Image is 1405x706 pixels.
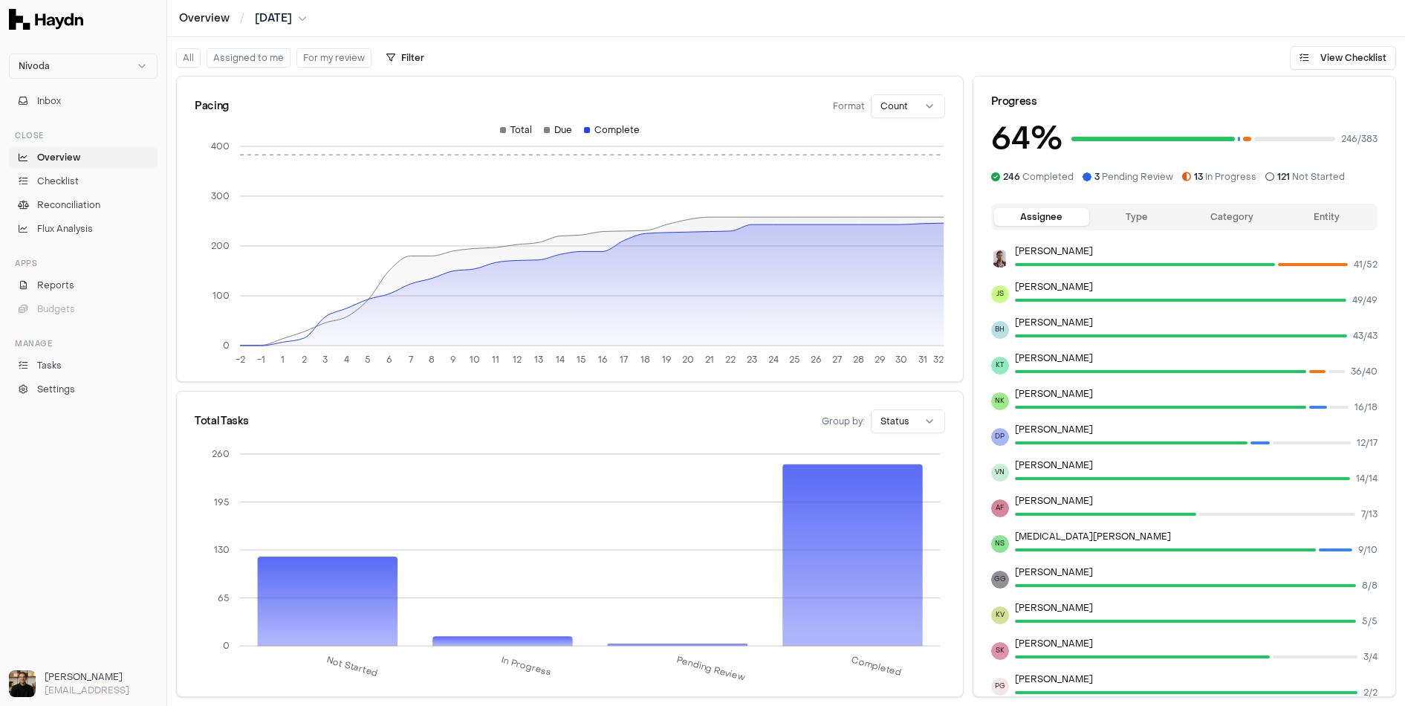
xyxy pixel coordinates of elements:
tspan: 400 [211,140,230,152]
span: / [237,10,247,25]
tspan: In Progress [500,654,553,679]
tspan: 11 [492,354,499,366]
tspan: 28 [853,354,864,366]
a: Checklist [9,171,158,192]
tspan: 0 [223,640,230,652]
tspan: 22 [725,354,736,366]
a: Tasks [9,355,158,376]
span: 41 / 52 [1354,259,1378,271]
span: KV [991,606,1009,624]
span: Overview [37,151,80,164]
span: [DATE] [255,11,292,26]
div: Close [9,123,158,147]
p: [PERSON_NAME] [1015,424,1378,435]
tspan: 6 [386,354,392,366]
span: 7 / 13 [1361,508,1378,520]
button: Filter [377,46,433,70]
button: Assigned to me [207,48,291,68]
span: 12 / 17 [1357,437,1378,449]
tspan: 23 [747,354,757,366]
a: Reports [9,275,158,296]
span: 2 / 2 [1363,687,1378,699]
span: Budgets [37,302,75,316]
span: 5 / 5 [1362,615,1378,627]
p: [PERSON_NAME] [1015,281,1378,293]
tspan: Not Started [325,654,380,679]
a: Reconciliation [9,195,158,216]
span: JS [991,285,1009,303]
div: Apps [9,251,158,275]
p: [PERSON_NAME] [1015,673,1378,685]
span: PG [991,678,1009,696]
span: Group by: [822,415,865,427]
img: Ole Heine [9,670,36,697]
span: Filter [401,52,424,64]
button: Inbox [9,91,158,111]
button: Assignee [994,208,1089,226]
tspan: 3 [322,354,328,366]
tspan: 16 [598,354,608,366]
tspan: 8 [429,354,435,366]
tspan: 21 [705,354,714,366]
div: Complete [584,124,640,136]
h3: 64 % [991,115,1062,162]
button: [DATE] [255,11,307,26]
span: Flux Analysis [37,222,93,236]
span: 3 [1094,171,1100,183]
a: Overview [9,147,158,168]
tspan: 100 [212,290,230,302]
tspan: 13 [534,354,543,366]
span: Completed [1003,171,1074,183]
div: Total Tasks [195,414,248,429]
span: 8 / 8 [1362,580,1378,592]
span: In Progress [1194,171,1256,183]
span: VN [991,464,1009,482]
span: Settings [37,383,75,396]
div: Manage [9,331,158,355]
span: BH [991,321,1009,339]
p: [PERSON_NAME] [1015,602,1378,614]
span: 121 [1277,171,1290,183]
span: Checklist [37,175,79,188]
span: 43 / 43 [1353,330,1378,342]
p: [PERSON_NAME] [1015,317,1378,328]
button: Budgets [9,299,158,320]
tspan: 15 [577,354,586,366]
tspan: 32 [933,354,944,366]
span: 16 / 18 [1354,401,1378,413]
tspan: 300 [211,190,230,202]
span: AF [991,499,1009,517]
tspan: 9 [450,354,456,366]
a: Overview [179,11,230,26]
tspan: 29 [875,354,886,366]
span: 246 [1003,171,1020,183]
img: JP Smit [991,250,1009,268]
tspan: 18 [640,354,650,366]
tspan: 1 [281,354,285,366]
span: Not Started [1277,171,1345,183]
span: Tasks [37,359,62,372]
tspan: 26 [811,354,822,366]
span: NK [991,392,1009,410]
span: Format [833,100,865,112]
img: Haydn Logo [9,9,83,30]
p: [EMAIL_ADDRESS] [45,684,158,697]
h3: [PERSON_NAME] [45,670,158,684]
tspan: 0 [223,340,230,352]
p: [PERSON_NAME] [1015,245,1378,257]
tspan: Completed [850,654,903,679]
tspan: 20 [682,354,694,366]
tspan: 24 [768,354,779,366]
p: [PERSON_NAME] [1015,638,1378,650]
tspan: -1 [257,354,265,366]
span: 13 [1194,171,1203,183]
p: [MEDICAL_DATA][PERSON_NAME] [1015,531,1378,543]
tspan: 27 [832,354,842,366]
span: Reports [37,279,74,292]
span: 3 / 4 [1363,651,1378,663]
div: Progress [991,94,1378,109]
p: [PERSON_NAME] [1015,566,1378,578]
span: Reconciliation [37,198,100,212]
a: Flux Analysis [9,218,158,239]
span: 36 / 40 [1351,366,1378,378]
